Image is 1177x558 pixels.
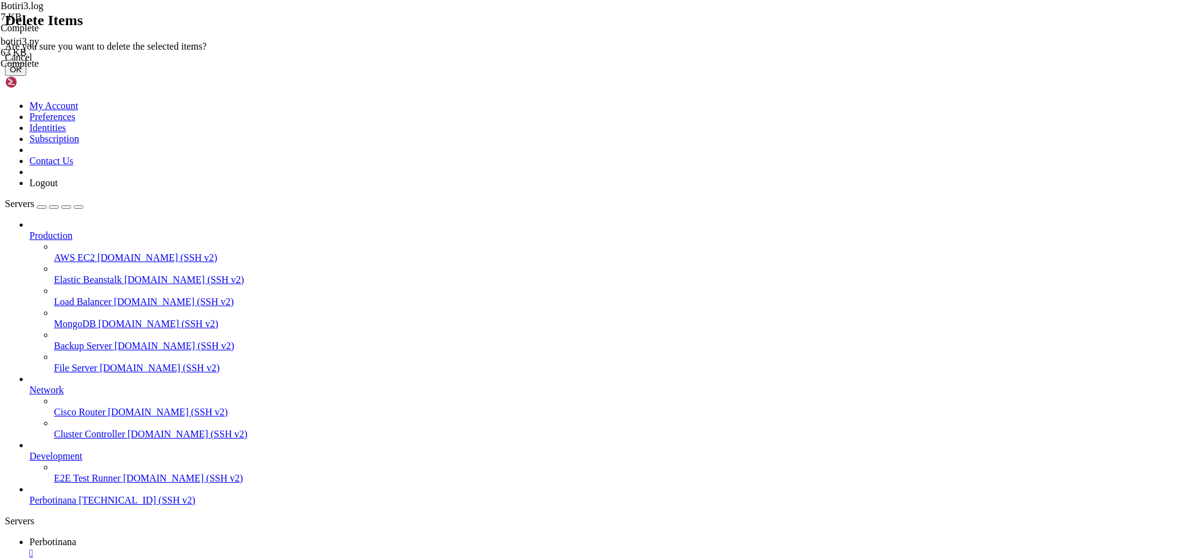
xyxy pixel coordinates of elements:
span: Botiri3.log [1,1,44,11]
span: botiri3.py [1,36,39,47]
span: Botiri3.log [1,1,123,23]
span: botiri3.py [1,36,123,58]
div: 7 KB [1,12,123,23]
div: 63 KB [1,47,123,58]
div: Complete [1,58,123,69]
div: Complete [1,23,123,34]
